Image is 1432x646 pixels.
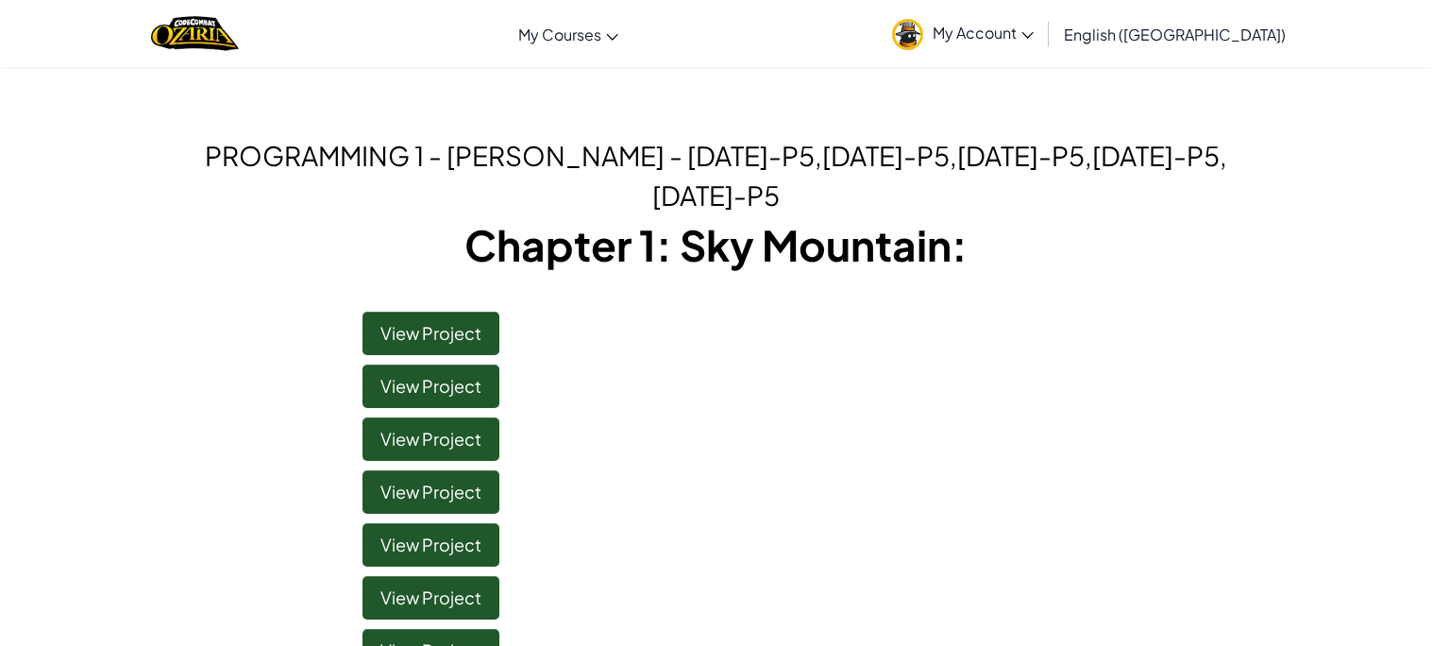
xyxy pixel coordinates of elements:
a: My Courses [509,8,628,59]
a: View Project [362,470,499,514]
img: avatar [892,19,923,50]
img: Home [151,14,239,53]
a: Ozaria by CodeCombat logo [151,14,239,53]
h2: PROGRAMMING 1 - [PERSON_NAME] - [DATE]-P5,[DATE]-P5,[DATE]-P5,[DATE]-P5,[DATE]-P5 [178,136,1255,215]
a: English ([GEOGRAPHIC_DATA]) [1054,8,1295,59]
span: English ([GEOGRAPHIC_DATA]) [1064,25,1286,44]
span: My Account [933,23,1034,42]
a: View Project [362,576,499,620]
span: My Courses [518,25,601,44]
a: View Project [362,312,499,355]
h1: Chapter 1: Sky Mountain: [178,215,1255,274]
a: My Account [883,4,1043,63]
a: View Project [362,523,499,567]
a: View Project [362,417,499,461]
a: View Project [362,365,499,408]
